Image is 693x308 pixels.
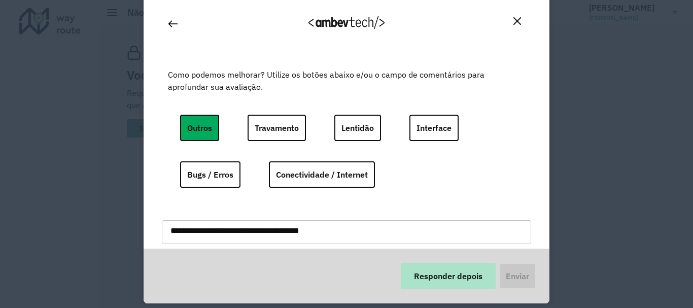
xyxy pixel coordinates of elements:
button: Responder depois [401,263,496,289]
button: Close [509,13,525,29]
button: Conectividade / Internet [269,161,375,188]
img: Close [513,17,521,25]
button: Outros [180,115,219,141]
button: Interface [409,115,459,141]
img: Logo Ambevtech [308,16,385,29]
button: Travamento [248,115,306,141]
label: Como podemos melhorar? Utilize os botões abaixo e/ou o campo de comentários para aprofundar sua a... [162,69,531,93]
button: Lentidão [334,115,381,141]
button: Bugs / Erros [180,161,240,188]
img: Back [168,19,178,29]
